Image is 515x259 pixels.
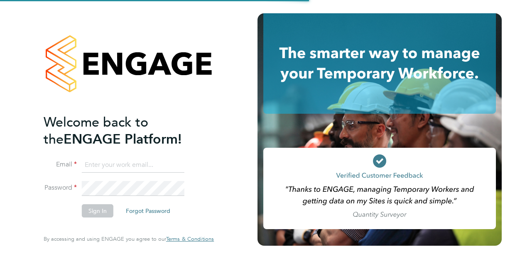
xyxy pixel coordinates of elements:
button: Forgot Password [119,204,177,217]
span: Terms & Conditions [166,235,214,242]
input: Enter your work email... [82,158,184,173]
label: Email [44,160,77,169]
span: By accessing and using ENGAGE you agree to our [44,235,214,242]
h2: ENGAGE Platform! [44,114,206,148]
button: Sign In [82,204,113,217]
a: Terms & Conditions [166,236,214,242]
span: Welcome back to the [44,114,148,147]
label: Password [44,183,77,192]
